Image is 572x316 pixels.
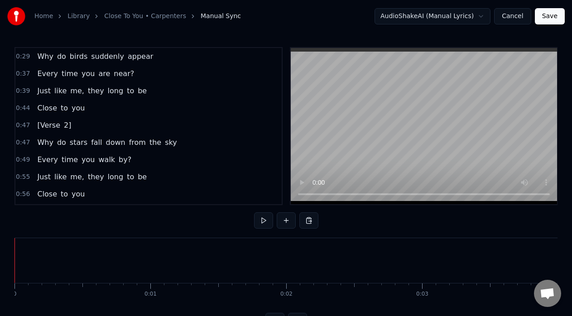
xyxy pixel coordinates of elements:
span: they [87,86,105,96]
span: walk [97,154,116,165]
span: Why [36,51,54,62]
span: 0:47 [16,121,30,130]
div: 0:03 [416,291,428,298]
span: Close [36,103,58,113]
span: me, [69,86,85,96]
div: 0:02 [280,291,293,298]
span: they [87,172,105,182]
span: long [107,86,125,96]
button: Cancel [494,8,531,24]
span: by? [118,154,132,165]
span: to [60,103,69,113]
span: near? [113,68,135,79]
span: fall [90,137,103,148]
a: Home [34,12,53,21]
span: you [81,68,96,79]
span: like [53,86,67,96]
span: suddenly [90,51,125,62]
span: appear [127,51,154,62]
a: Close To You • Carpenters [104,12,186,21]
span: do [56,51,67,62]
span: you [81,154,96,165]
span: 2] [63,120,72,130]
nav: breadcrumb [34,12,241,21]
span: are [97,68,111,79]
span: Every [36,154,58,165]
span: Manual Sync [201,12,241,21]
div: Open chat [534,280,561,307]
span: Close [36,189,58,199]
span: me, [69,172,85,182]
span: time [61,154,79,165]
span: 0:29 [16,52,30,61]
span: 0:39 [16,86,30,96]
div: 0 [13,291,17,298]
span: [Verse [36,120,61,130]
span: 0:49 [16,155,30,164]
span: do [56,137,67,148]
span: 0:37 [16,69,30,78]
span: you [71,189,86,199]
span: to [126,86,135,96]
span: down [105,137,126,148]
div: 0:01 [144,291,157,298]
span: time [61,68,79,79]
button: Save [535,8,565,24]
span: Just [36,172,51,182]
span: 0:44 [16,104,30,113]
span: to [126,172,135,182]
span: 0:56 [16,190,30,199]
span: like [53,172,67,182]
span: Every [36,68,58,79]
span: from [128,137,147,148]
span: 0:47 [16,138,30,147]
span: sky [164,137,178,148]
span: you [71,103,86,113]
span: Why [36,137,54,148]
span: the [149,137,162,148]
span: to [60,189,69,199]
span: long [107,172,125,182]
span: be [137,86,148,96]
span: Just [36,86,51,96]
span: be [137,172,148,182]
img: youka [7,7,25,25]
a: Library [67,12,90,21]
span: 0:55 [16,172,30,182]
span: birds [69,51,88,62]
span: stars [69,137,88,148]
